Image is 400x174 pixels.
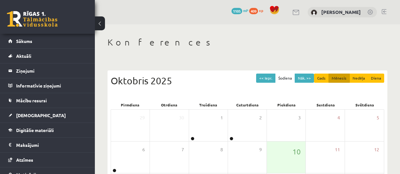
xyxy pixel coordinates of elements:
[8,78,87,93] a: Informatīvie ziņojumi
[16,112,66,118] span: [DEMOGRAPHIC_DATA]
[368,74,384,83] button: Diena
[374,146,379,153] span: 12
[16,38,32,44] span: Sākums
[306,100,345,109] div: Sestdiena
[16,98,47,103] span: Mācību resursi
[231,8,248,13] a: 1105 mP
[329,74,350,83] button: Mēnesis
[259,146,262,153] span: 9
[8,108,87,123] a: [DEMOGRAPHIC_DATA]
[16,157,33,163] span: Atzīmes
[8,34,87,48] a: Sākums
[256,74,275,83] button: << Iepr.
[275,74,295,83] button: Šodiena
[314,74,329,83] button: Gads
[8,123,87,137] a: Digitālie materiāli
[259,8,263,13] span: xp
[335,146,340,153] span: 11
[16,78,87,93] legend: Informatīvie ziņojumi
[311,9,317,16] img: Lera Panteviča
[108,37,387,48] h1: Konferences
[249,8,258,14] span: 409
[189,100,228,109] div: Trešdiena
[295,74,314,83] button: Nāk. >>
[16,138,87,152] legend: Maksājumi
[8,63,87,78] a: Ziņojumi
[377,114,379,121] span: 5
[16,63,87,78] legend: Ziņojumi
[231,8,242,14] span: 1105
[220,114,223,121] span: 1
[267,100,306,109] div: Piekdiena
[298,114,301,121] span: 3
[345,100,384,109] div: Svētdiena
[8,49,87,63] a: Aktuāli
[16,127,54,133] span: Digitālie materiāli
[321,9,361,15] a: [PERSON_NAME]
[292,146,301,157] span: 10
[349,74,368,83] button: Nedēļa
[140,114,145,121] span: 29
[7,11,58,27] a: Rīgas 1. Tālmācības vidusskola
[111,74,384,88] div: Oktobris 2025
[111,100,150,109] div: Pirmdiena
[142,146,145,153] span: 6
[8,138,87,152] a: Maksājumi
[179,114,184,121] span: 30
[150,100,189,109] div: Otrdiena
[243,8,248,13] span: mP
[220,146,223,153] span: 8
[8,93,87,108] a: Mācību resursi
[8,153,87,167] a: Atzīmes
[337,114,340,121] span: 4
[182,146,184,153] span: 7
[228,100,267,109] div: Ceturtdiena
[259,114,262,121] span: 2
[249,8,266,13] a: 409 xp
[16,53,31,59] span: Aktuāli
